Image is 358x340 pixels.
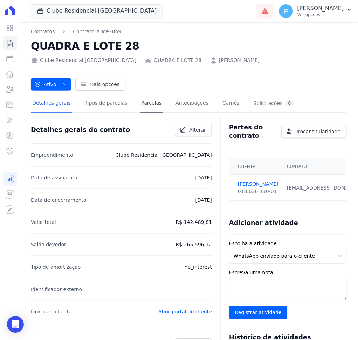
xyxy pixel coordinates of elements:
a: [PERSON_NAME] [238,180,278,188]
h3: Adicionar atividade [229,219,298,227]
div: 018.636.430-01 [238,188,278,195]
div: 0 [285,100,294,107]
span: Ativo [34,78,56,91]
a: Parcelas [140,94,163,113]
p: [DATE] [195,173,212,182]
p: Data de assinatura [31,173,77,182]
p: [DATE] [195,196,212,204]
h3: Partes do contrato [229,123,276,140]
p: Saldo devedor [31,241,66,249]
nav: Breadcrumb [31,28,124,35]
a: QUADRA E LOTE 28 [154,57,201,64]
th: Cliente [229,158,283,175]
a: Trocar titularidade [282,125,347,138]
a: Carnês [221,94,241,113]
span: Mais opções [90,81,120,88]
a: Tipos de parcelas [83,94,129,113]
h2: QUADRA E LOTE 28 [31,38,347,54]
div: Solicitações [254,100,294,107]
label: Escreva uma nota [229,269,347,277]
span: Trocar titularidade [296,128,341,135]
a: Antecipações [174,94,210,113]
div: Open Intercom Messenger [7,316,24,333]
p: R$ 265.596,12 [176,241,212,249]
p: R$ 142.489,81 [176,218,212,227]
p: [PERSON_NAME] [297,5,344,12]
a: Contrato #3ce20b91 [73,28,124,35]
h3: Detalhes gerais do contrato [31,126,130,134]
a: Solicitações0 [252,94,295,113]
button: JP [PERSON_NAME] Ver opções [274,1,358,21]
a: Alterar [175,123,212,136]
input: Registrar atividade [229,306,288,319]
p: Clube Residencial [GEOGRAPHIC_DATA] [116,151,212,159]
p: Link para cliente [31,308,71,316]
p: no_interest [185,263,212,271]
p: Empreendimento [31,151,73,159]
p: Valor total [31,218,56,227]
button: Clube Residencial [GEOGRAPHIC_DATA] [31,4,163,17]
span: Alterar [190,126,206,133]
p: Ver opções [297,12,344,17]
a: Contratos [31,28,55,35]
p: Tipo de amortização [31,263,81,271]
a: Detalhes gerais [31,94,72,113]
div: Clube Residencial [GEOGRAPHIC_DATA] [31,57,136,64]
a: Mais opções [75,78,126,91]
button: Ativo [31,78,71,91]
nav: Breadcrumb [31,28,347,35]
p: Identificador externo [31,285,82,294]
a: Abrir portal do cliente [158,309,212,315]
a: [PERSON_NAME] [219,57,260,64]
span: JP [284,9,289,14]
label: Escolha a atividade [229,240,347,248]
p: Data de encerramento [31,196,87,204]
